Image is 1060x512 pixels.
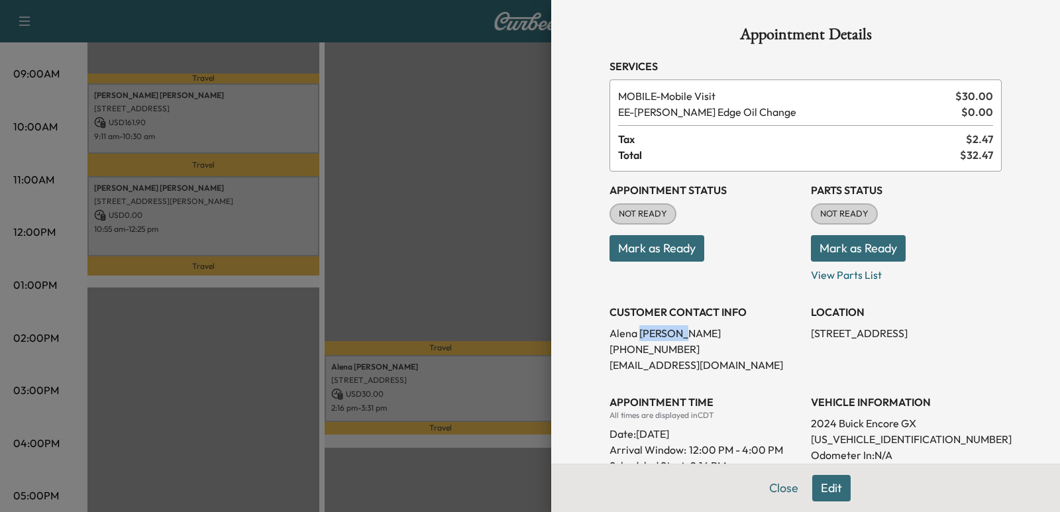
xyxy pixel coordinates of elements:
[966,131,993,147] span: $ 2.47
[811,394,1002,410] h3: VEHICLE INFORMATION
[609,357,800,373] p: [EMAIL_ADDRESS][DOMAIN_NAME]
[811,262,1002,283] p: View Parts List
[609,458,688,474] p: Scheduled Start:
[609,58,1002,74] h3: Services
[961,104,993,120] span: $ 0.00
[960,147,993,163] span: $ 32.47
[609,421,800,442] div: Date: [DATE]
[811,182,1002,198] h3: Parts Status
[609,325,800,341] p: Alena [PERSON_NAME]
[609,182,800,198] h3: Appointment Status
[811,463,1002,479] p: Odometer Out: N/A
[812,475,851,501] button: Edit
[811,235,906,262] button: Mark as Ready
[811,415,1002,431] p: 2024 Buick Encore GX
[609,442,800,458] p: Arrival Window:
[609,26,1002,48] h1: Appointment Details
[811,304,1002,320] h3: LOCATION
[811,325,1002,341] p: [STREET_ADDRESS]
[609,341,800,357] p: [PHONE_NUMBER]
[689,442,783,458] span: 12:00 PM - 4:00 PM
[609,235,704,262] button: Mark as Ready
[618,131,966,147] span: Tax
[609,410,800,421] div: All times are displayed in CDT
[955,88,993,104] span: $ 30.00
[609,394,800,410] h3: APPOINTMENT TIME
[811,431,1002,447] p: [US_VEHICLE_IDENTIFICATION_NUMBER]
[618,147,960,163] span: Total
[761,475,807,501] button: Close
[611,207,675,221] span: NOT READY
[609,304,800,320] h3: CUSTOMER CONTACT INFO
[690,458,726,474] p: 2:16 PM
[812,207,876,221] span: NOT READY
[618,88,950,104] span: Mobile Visit
[811,447,1002,463] p: Odometer In: N/A
[618,104,956,120] span: Ewing Edge Oil Change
